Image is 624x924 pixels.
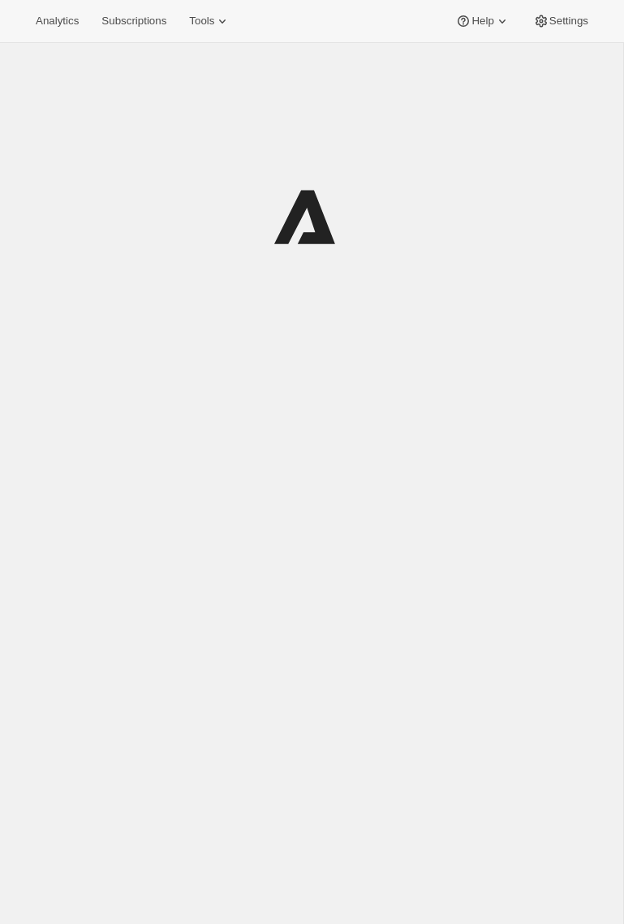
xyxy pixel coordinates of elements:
span: Analytics [36,15,79,28]
span: Settings [549,15,588,28]
span: Subscriptions [101,15,166,28]
button: Help [445,10,519,32]
button: Settings [523,10,598,32]
button: Subscriptions [92,10,176,32]
span: Tools [189,15,214,28]
button: Analytics [26,10,88,32]
span: Help [471,15,493,28]
button: Tools [179,10,240,32]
